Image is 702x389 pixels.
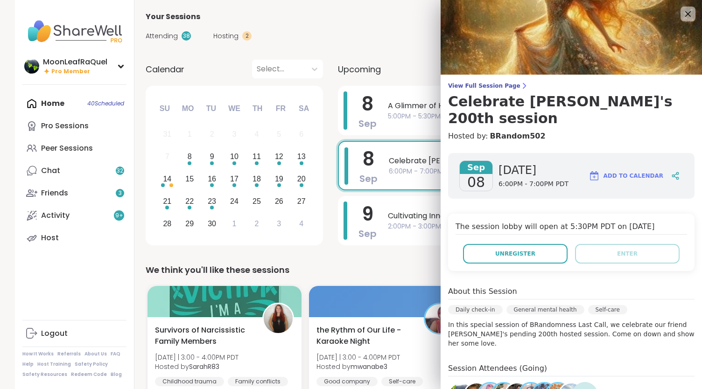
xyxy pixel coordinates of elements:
span: Enter [617,250,638,258]
div: Choose Saturday, October 4th, 2025 [291,214,311,234]
div: Su [154,98,175,119]
div: Not available Sunday, August 31st, 2025 [157,125,177,145]
div: 19 [275,173,283,185]
span: Hosted by [155,362,239,371]
img: mwanabe3 [425,304,454,333]
div: Choose Thursday, October 2nd, 2025 [247,214,267,234]
div: Pro Sessions [41,121,89,131]
span: 2:00PM - 3:00PM PDT [388,222,659,231]
h4: The session lobby will open at 5:30PM PDT on [DATE] [456,221,687,235]
img: ShareWell Logomark [589,170,600,181]
span: View Full Session Page [448,82,695,90]
div: 2 [242,31,252,41]
b: SarahR83 [189,362,219,371]
div: Choose Thursday, September 11th, 2025 [247,147,267,167]
span: Sep [358,227,377,240]
span: Sep [460,161,492,174]
a: Pro Sessions [22,115,126,137]
div: Choose Tuesday, September 9th, 2025 [202,147,222,167]
span: A Glimmer of Hope [388,100,659,111]
div: 1 [232,217,237,230]
div: 7 [165,150,169,163]
span: 9 + [115,212,123,220]
div: 2 [210,128,214,140]
div: Not available Tuesday, September 2nd, 2025 [202,125,222,145]
span: 8 [363,146,374,172]
div: Choose Sunday, September 14th, 2025 [157,169,177,189]
div: Choose Wednesday, September 24th, 2025 [225,191,245,211]
p: In this special session of BRandomness Last Call, we celebrate our friend [PERSON_NAME]'s pending... [448,320,695,348]
a: Help [22,361,34,368]
div: Choose Tuesday, September 30th, 2025 [202,214,222,234]
button: Add to Calendar [584,165,667,187]
div: Choose Friday, September 12th, 2025 [269,147,289,167]
div: 26 [275,195,283,208]
span: Celebrate [PERSON_NAME]'s 200th session [389,155,658,167]
button: Enter [575,244,680,264]
span: Calendar [146,63,184,76]
a: BRandom502 [490,131,545,142]
a: Chat32 [22,160,126,182]
div: Choose Monday, September 15th, 2025 [180,169,200,189]
div: 9 [210,150,214,163]
span: 32 [117,167,123,175]
div: Choose Friday, September 19th, 2025 [269,169,289,189]
div: 31 [163,128,171,140]
h4: About this Session [448,286,517,297]
div: 3 [232,128,237,140]
span: Sep [358,117,377,130]
img: MoonLeafRaQuel [24,59,39,74]
a: Activity9+ [22,204,126,227]
div: Choose Wednesday, October 1st, 2025 [225,214,245,234]
div: Choose Sunday, September 21st, 2025 [157,191,177,211]
div: 1 [188,128,192,140]
div: Activity [41,210,70,221]
div: Choose Friday, September 26th, 2025 [269,191,289,211]
span: Your Sessions [146,11,200,22]
div: 15 [185,173,194,185]
div: 30 [208,217,216,230]
div: Choose Friday, October 3rd, 2025 [269,214,289,234]
div: Peer Sessions [41,143,93,153]
span: 08 [467,174,485,191]
div: 11 [253,150,261,163]
div: Chat [41,166,60,176]
div: Choose Monday, September 29th, 2025 [180,214,200,234]
span: Hosting [213,31,239,41]
span: Add to Calendar [604,172,663,180]
div: Self-care [381,377,423,386]
div: 5 [277,128,281,140]
div: Choose Thursday, September 18th, 2025 [247,169,267,189]
img: ShareWell Nav Logo [22,15,126,48]
div: 12 [275,150,283,163]
span: [DATE] | 3:00 - 4:00PM PDT [316,353,400,362]
div: Host [41,233,59,243]
div: Family conflicts [228,377,288,386]
div: 24 [230,195,239,208]
span: 6:00PM - 7:00PM PDT [389,167,658,176]
span: Attending [146,31,178,41]
a: Safety Resources [22,371,67,378]
span: Unregister [495,250,535,258]
div: Sa [294,98,314,119]
div: Childhood trauma [155,377,224,386]
div: 21 [163,195,171,208]
div: Choose Wednesday, September 17th, 2025 [225,169,245,189]
div: 38 [182,31,191,41]
div: 8 [188,150,192,163]
div: Not available Thursday, September 4th, 2025 [247,125,267,145]
span: Pro Member [51,68,90,76]
a: Referrals [57,351,81,357]
a: FAQ [111,351,120,357]
button: Unregister [463,244,568,264]
div: We think you'll like these sessions [146,264,676,277]
div: Not available Friday, September 5th, 2025 [269,125,289,145]
h4: Hosted by: [448,131,695,142]
span: 5:00PM - 5:30PM PDT [388,111,659,121]
a: Peer Sessions [22,137,126,160]
div: 29 [185,217,194,230]
div: Choose Tuesday, September 23rd, 2025 [202,191,222,211]
span: 6:00PM - 7:00PM PDT [498,180,569,189]
span: 3 [119,189,122,197]
span: [DATE] | 3:00 - 4:00PM PDT [155,353,239,362]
